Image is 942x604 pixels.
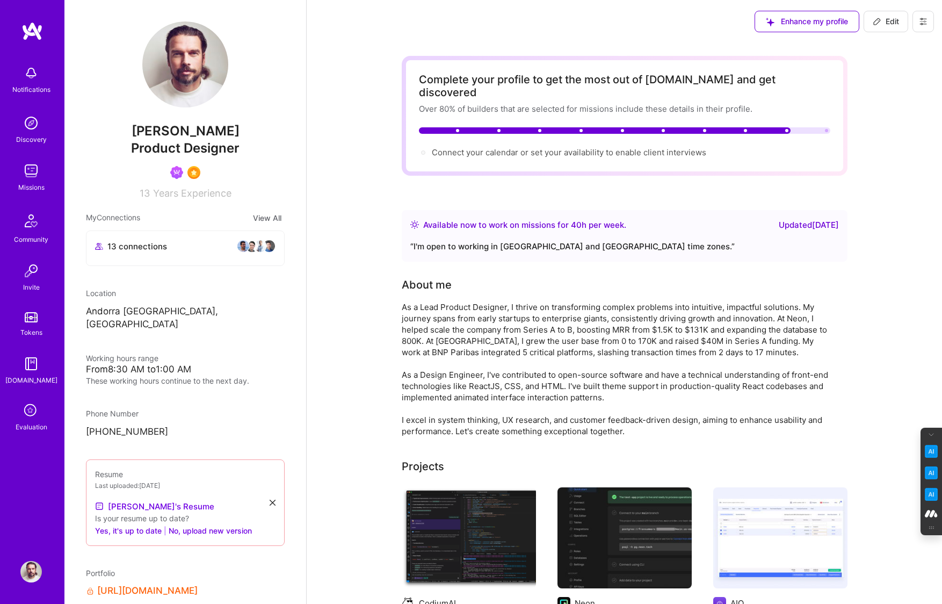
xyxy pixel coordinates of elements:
[107,241,167,252] span: 13 connections
[270,500,276,506] i: icon Close
[713,487,847,588] img: AIQ - Financial Mangement Platform
[237,240,250,253] img: avatar
[170,166,183,179] img: Been on Mission
[95,480,276,491] div: Last uploaded: [DATE]
[95,513,276,524] div: Is your resume up to date?
[25,312,38,322] img: tokens
[20,62,42,84] img: bell
[21,21,43,41] img: logo
[164,525,166,536] span: |
[95,524,162,537] button: Yes, it's up to date
[142,21,228,107] img: User Avatar
[925,466,938,479] img: Email Tone Analyzer icon
[419,73,830,99] div: Complete your profile to get the most out of [DOMAIN_NAME] and get discovered
[86,569,115,578] span: Portfolio
[86,364,285,375] div: From 8:30 AM to 1:00 AM
[18,208,44,234] img: Community
[20,353,42,375] img: guide book
[263,240,276,253] img: avatar
[864,11,908,32] button: Edit
[402,458,444,474] div: Projects
[18,561,45,583] a: User Avatar
[86,409,139,418] span: Phone Number
[410,240,839,253] div: “ I'm open to working in [GEOGRAPHIC_DATA] and [GEOGRAPHIC_DATA] time zones. ”
[402,277,452,293] div: About me
[140,188,150,199] span: 13
[254,240,267,253] img: avatar
[86,231,285,266] button: 13 connectionsavataravataravataravatar
[779,219,839,232] div: Updated [DATE]
[20,260,42,282] img: Invite
[95,502,104,510] img: Resume
[402,487,536,588] img: CodiumAI - Code Generation Platform
[410,220,419,229] img: Availability
[16,134,47,145] div: Discovery
[18,182,45,193] div: Missions
[86,375,285,386] div: These working hours continue to the next day.
[12,84,50,95] div: Notifications
[766,18,774,26] i: icon SuggestedTeams
[86,354,158,363] span: Working hours range
[153,188,231,199] span: Years Experience
[245,240,258,253] img: avatar
[86,305,285,331] p: Andorra [GEOGRAPHIC_DATA], [GEOGRAPHIC_DATA]
[20,160,42,182] img: teamwork
[766,16,848,27] span: Enhance my profile
[432,147,706,157] span: Connect your calendar or set your availability to enable client interviews
[402,301,831,437] div: As a Lead Product Designer, I thrive on transforming complex problems into intuitive, impactful s...
[423,219,626,232] div: Available now to work on missions for h per week .
[95,242,103,250] i: icon Collaborator
[97,585,198,596] a: [URL][DOMAIN_NAME]
[873,16,899,27] span: Edit
[169,524,252,537] button: No, upload new version
[23,282,40,293] div: Invite
[86,287,285,299] div: Location
[95,470,123,479] span: Resume
[571,220,582,230] span: 40
[187,166,200,179] img: SelectionTeam
[20,561,42,583] img: User Avatar
[86,426,285,438] p: [PHONE_NUMBER]
[925,445,938,458] img: Key Point Extractor icon
[755,11,859,32] button: Enhance my profile
[250,212,285,224] button: View All
[5,375,57,386] div: [DOMAIN_NAME]
[21,401,41,421] i: icon SelectionTeam
[20,112,42,134] img: discovery
[557,487,692,588] img: Neon - Postgres Cloud Services
[14,234,48,245] div: Community
[86,212,140,224] span: My Connections
[95,500,214,513] a: [PERSON_NAME]'s Resume
[86,123,285,139] span: [PERSON_NAME]
[419,103,830,114] div: Over 80% of builders that are selected for missions include these details in their profile.
[925,488,938,501] img: Jargon Buster icon
[20,327,42,338] div: Tokens
[131,140,240,156] span: Product Designer
[16,421,47,433] div: Evaluation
